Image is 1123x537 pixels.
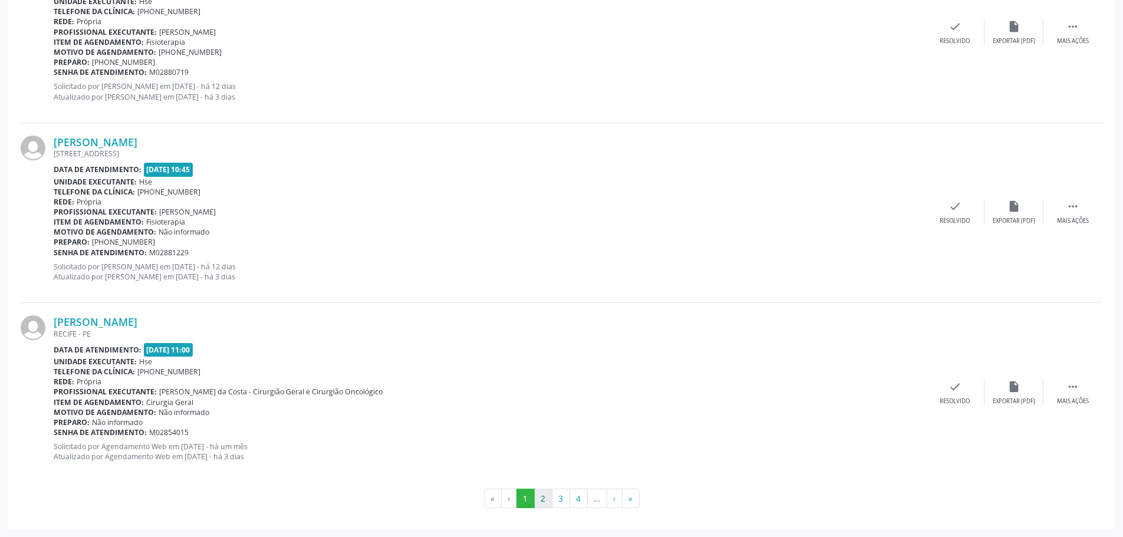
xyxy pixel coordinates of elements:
i:  [1066,380,1079,393]
div: Resolvido [940,217,970,225]
span: M02854015 [149,427,189,437]
button: Go to page 4 [569,489,588,509]
b: Rede: [54,17,74,27]
span: [DATE] 11:00 [144,343,193,357]
b: Item de agendamento: [54,217,144,227]
button: Go to page 2 [534,489,552,509]
span: [PHONE_NUMBER] [159,47,222,57]
b: Unidade executante: [54,357,137,367]
p: Solicitado por Agendamento Web em [DATE] - há um mês Atualizado por Agendamento Web em [DATE] - h... [54,442,926,462]
button: Go to last page [622,489,640,509]
ul: Pagination [21,489,1102,509]
a: [PERSON_NAME] [54,315,137,328]
img: img [21,136,45,160]
div: Exportar (PDF) [993,397,1035,406]
b: Item de agendamento: [54,37,144,47]
i:  [1066,20,1079,33]
i: check [949,200,961,213]
span: [PHONE_NUMBER] [137,6,200,17]
div: Exportar (PDF) [993,217,1035,225]
span: M02881229 [149,248,189,258]
div: Mais ações [1057,217,1089,225]
i: insert_drive_file [1007,200,1020,213]
div: Mais ações [1057,37,1089,45]
span: M02880719 [149,67,189,77]
span: [PHONE_NUMBER] [137,367,200,377]
b: Item de agendamento: [54,397,144,407]
b: Data de atendimento: [54,345,141,355]
img: img [21,315,45,340]
div: Resolvido [940,37,970,45]
span: Não informado [159,227,209,237]
span: Própria [77,377,101,387]
b: Telefone da clínica: [54,187,135,197]
button: Go to page 3 [552,489,570,509]
p: Solicitado por [PERSON_NAME] em [DATE] - há 12 dias Atualizado por [PERSON_NAME] em [DATE] - há 3... [54,262,926,282]
b: Telefone da clínica: [54,367,135,377]
b: Senha de atendimento: [54,427,147,437]
span: Hse [139,177,152,187]
b: Profissional executante: [54,387,157,397]
button: Go to next page [607,489,623,509]
span: [PERSON_NAME] [159,207,216,217]
span: Fisioterapia [146,37,185,47]
b: Data de atendimento: [54,164,141,174]
span: Não informado [159,407,209,417]
p: Solicitado por [PERSON_NAME] em [DATE] - há 12 dias Atualizado por [PERSON_NAME] em [DATE] - há 3... [54,81,926,101]
b: Rede: [54,377,74,387]
a: [PERSON_NAME] [54,136,137,149]
button: Go to page 1 [516,489,535,509]
b: Senha de atendimento: [54,67,147,77]
span: Própria [77,17,101,27]
div: Resolvido [940,397,970,406]
b: Motivo de agendamento: [54,407,156,417]
span: Cirurgia Geral [146,397,193,407]
b: Preparo: [54,57,90,67]
span: Fisioterapia [146,217,185,227]
span: [PHONE_NUMBER] [92,237,155,247]
i: check [949,380,961,393]
span: [PHONE_NUMBER] [92,57,155,67]
div: RECIFE - PE [54,329,926,339]
i:  [1066,200,1079,213]
b: Preparo: [54,237,90,247]
span: [PERSON_NAME] da Costa - Cirurgião Geral e Cirurgião Oncológico [159,387,383,397]
b: Preparo: [54,417,90,427]
span: [PERSON_NAME] [159,27,216,37]
b: Unidade executante: [54,177,137,187]
i: insert_drive_file [1007,20,1020,33]
span: [PHONE_NUMBER] [137,187,200,197]
span: Própria [77,197,101,207]
div: Mais ações [1057,397,1089,406]
i: insert_drive_file [1007,380,1020,393]
b: Profissional executante: [54,27,157,37]
span: Hse [139,357,152,367]
i: check [949,20,961,33]
b: Senha de atendimento: [54,248,147,258]
b: Motivo de agendamento: [54,47,156,57]
b: Profissional executante: [54,207,157,217]
div: Exportar (PDF) [993,37,1035,45]
b: Telefone da clínica: [54,6,135,17]
span: Não informado [92,417,143,427]
div: [STREET_ADDRESS] [54,149,926,159]
span: [DATE] 10:45 [144,163,193,176]
b: Motivo de agendamento: [54,227,156,237]
b: Rede: [54,197,74,207]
